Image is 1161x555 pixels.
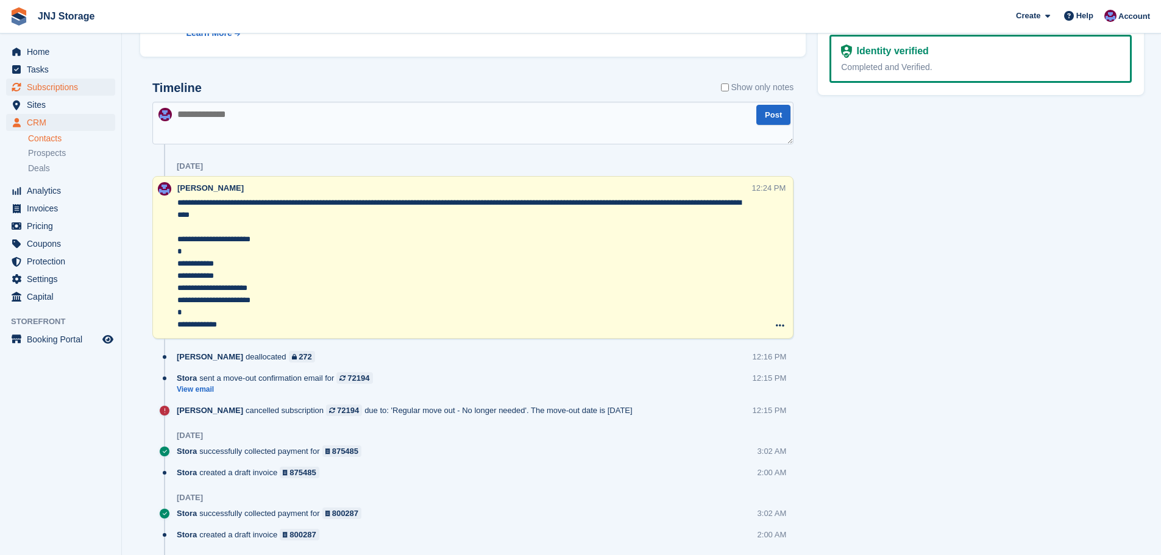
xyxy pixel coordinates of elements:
[289,467,316,478] div: 875485
[322,507,362,519] a: 800287
[758,529,787,540] div: 2:00 AM
[186,27,447,40] a: Learn More
[1104,10,1117,22] img: Jonathan Scrase
[28,133,115,144] a: Contacts
[1076,10,1093,22] span: Help
[758,467,787,478] div: 2:00 AM
[721,81,794,94] label: Show only notes
[11,316,121,328] span: Storefront
[299,351,312,362] div: 272
[177,405,243,416] span: [PERSON_NAME]
[6,288,115,305] a: menu
[1118,10,1150,23] span: Account
[177,529,325,540] div: created a draft invoice
[841,44,851,58] img: Identity Verification Ready
[332,445,358,457] div: 875485
[177,384,379,395] a: View email
[326,405,362,416] a: 72194
[27,61,100,78] span: Tasks
[177,351,243,362] span: [PERSON_NAME]
[1016,10,1040,22] span: Create
[27,288,100,305] span: Capital
[6,182,115,199] a: menu
[6,217,115,235] a: menu
[6,43,115,60] a: menu
[33,6,99,26] a: JNJ Storage
[177,372,197,384] span: Stora
[27,43,100,60] span: Home
[177,507,197,519] span: Stora
[27,253,100,270] span: Protection
[753,405,787,416] div: 12:15 PM
[27,200,100,217] span: Invoices
[177,445,367,457] div: successfully collected payment for
[27,217,100,235] span: Pricing
[27,114,100,131] span: CRM
[177,467,197,478] span: Stora
[177,493,203,503] div: [DATE]
[28,162,115,175] a: Deals
[280,467,319,478] a: 875485
[177,467,325,478] div: created a draft invoice
[6,235,115,252] a: menu
[6,96,115,113] a: menu
[332,507,358,519] div: 800287
[28,147,115,160] a: Prospects
[6,61,115,78] a: menu
[177,507,367,519] div: successfully collected payment for
[6,79,115,96] a: menu
[27,182,100,199] span: Analytics
[6,331,115,348] a: menu
[10,7,28,26] img: stora-icon-8386f47178a22dfd0bd8f6a31ec36ba5ce8667c1dd55bd0f319d3a0aa187defe.svg
[758,507,787,519] div: 3:02 AM
[347,372,369,384] div: 72194
[758,445,787,457] div: 3:02 AM
[6,200,115,217] a: menu
[289,529,316,540] div: 800287
[28,147,66,159] span: Prospects
[177,405,639,416] div: cancelled subscription due to: 'Regular move out - No longer needed'. The move-out date is [DATE]
[289,351,315,362] a: 272
[753,372,787,384] div: 12:15 PM
[756,105,790,125] button: Post
[177,351,321,362] div: deallocated
[177,529,197,540] span: Stora
[841,61,1120,74] div: Completed and Verified.
[158,108,172,121] img: Jonathan Scrase
[27,79,100,96] span: Subscriptions
[721,81,729,94] input: Show only notes
[177,431,203,440] div: [DATE]
[752,182,786,194] div: 12:24 PM
[177,161,203,171] div: [DATE]
[6,253,115,270] a: menu
[753,351,787,362] div: 12:16 PM
[101,332,115,347] a: Preview store
[27,331,100,348] span: Booking Portal
[158,182,171,196] img: Jonathan Scrase
[322,445,362,457] a: 875485
[152,81,202,95] h2: Timeline
[177,183,244,193] span: [PERSON_NAME]
[186,27,232,40] div: Learn More
[280,529,319,540] a: 800287
[28,163,50,174] span: Deals
[177,445,197,457] span: Stora
[177,372,379,384] div: sent a move-out confirmation email for
[27,235,100,252] span: Coupons
[6,270,115,288] a: menu
[336,372,372,384] a: 72194
[852,44,929,58] div: Identity verified
[27,96,100,113] span: Sites
[27,270,100,288] span: Settings
[337,405,359,416] div: 72194
[6,114,115,131] a: menu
